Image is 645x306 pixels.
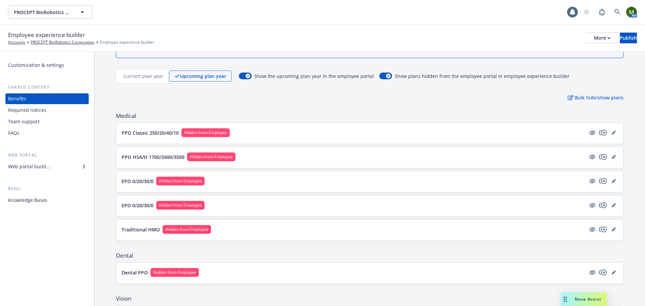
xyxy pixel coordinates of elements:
div: Benefits [8,93,26,104]
p: EPO 0/20/30/0 [122,202,154,209]
div: Benji [5,185,89,192]
a: Required notices [5,105,89,116]
button: PROCEPT BioRobotics Corporation [8,5,92,19]
span: Hidden from Employee [159,202,202,208]
a: Customization & settings [5,60,89,71]
a: copyPlus [599,225,607,233]
a: hidden [588,177,596,185]
a: copyPlus [599,268,607,276]
span: Employee experience builder [8,31,85,39]
a: hidden [588,268,596,276]
a: Start snowing [580,5,593,19]
button: PPO HSA/H 1700/3400/3500Hidden from Employee [122,152,586,161]
button: More [586,33,618,43]
p: Bulk hide/show plans [568,94,623,101]
a: hidden [588,153,596,161]
div: Team support [8,116,40,127]
a: Report a Bug [595,5,609,19]
a: copyPlus [599,177,607,185]
img: photo [626,7,637,17]
button: Publish [620,33,637,43]
button: PPO Classic 250/20/40/10Hidden from Employee [122,128,586,137]
a: copyPlus [599,201,607,209]
a: editPencil [610,268,618,276]
span: Employee experience builder [100,39,154,45]
span: Hidden from Employee [159,178,202,184]
button: Traditional HMOHidden from Employee [122,225,586,234]
div: Drag to move [561,293,569,306]
p: Dental PPO [122,269,148,276]
a: Benefits [5,93,89,104]
span: Hidden from Employee [190,154,233,160]
button: Dental PPOHidden from Employee [122,268,586,277]
p: Upcoming plan year [180,73,226,80]
div: Required notices [8,105,46,116]
div: Web portal builder [8,161,50,172]
div: Shared content [5,84,89,91]
p: EPO 0/20/30/0 [122,178,154,185]
p: Traditional HMO [122,226,160,233]
a: hidden [588,225,596,233]
p: PPO Classic 250/20/40/10 [122,129,179,136]
a: Search [611,5,624,19]
a: editPencil [610,201,618,209]
span: Nova Assist [575,296,601,302]
a: PROCEPT BioRobotics Corporation [31,39,94,45]
span: Hidden from Employee [184,130,227,136]
a: Web portal builder [5,161,89,172]
div: More [594,33,610,43]
span: PROCEPT BioRobotics Corporation [14,9,72,16]
a: Team support [5,116,89,127]
p: Current plan year [123,73,163,80]
button: EPO 0/20/30/0Hidden from Employee [122,201,586,210]
a: Knowledge Bases [5,195,89,206]
a: editPencil [610,153,618,161]
a: copyPlus [599,153,607,161]
span: Medical [116,112,623,120]
button: EPO 0/20/30/0Hidden from Employee [122,177,586,185]
a: hidden [588,201,596,209]
div: Customization & settings [8,60,64,71]
a: editPencil [610,177,618,185]
a: editPencil [610,225,618,233]
span: Dental [116,252,623,260]
span: Hidden from Employee [165,226,208,232]
span: Show the upcoming plan year in the employee portal [254,73,374,80]
span: Vision [116,295,623,303]
a: editPencil [610,129,618,137]
div: Web portal [5,152,89,159]
a: hidden [588,129,596,137]
a: Accounts [8,39,25,45]
span: Hidden from Employee [153,269,196,275]
a: copyPlus [599,129,607,137]
p: PPO HSA/H 1700/3400/3500 [122,154,184,161]
div: FAQs [8,128,19,138]
span: Show plans hidden from the employee portal in employee experience builder [395,73,570,80]
a: FAQs [5,128,89,138]
div: Knowledge Bases [8,195,47,206]
button: Nova Assist [561,293,607,306]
